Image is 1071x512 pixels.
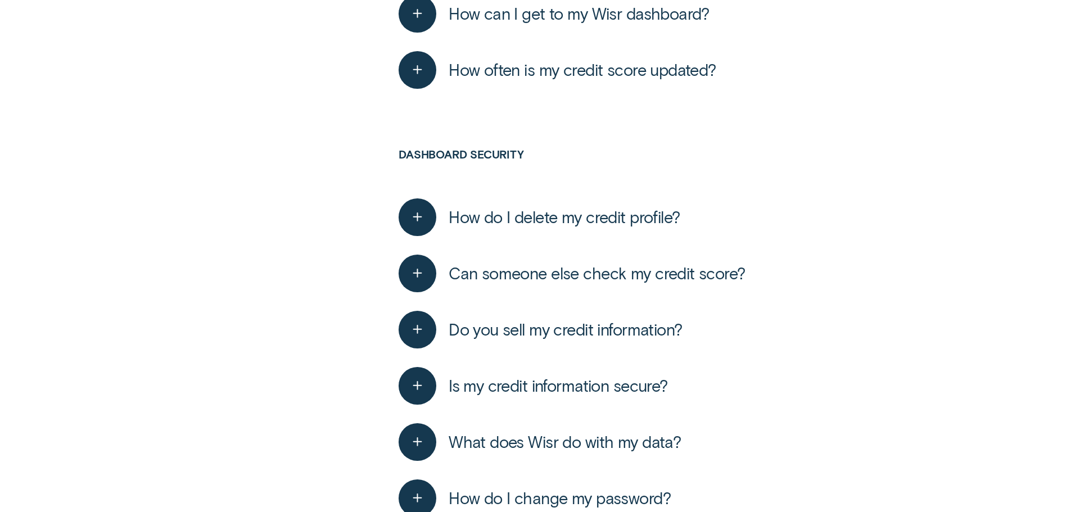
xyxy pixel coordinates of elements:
[399,255,745,292] button: Can someone else check my credit score?
[449,375,668,396] span: Is my credit information secure?
[399,51,716,89] button: How often is my credit score updated?
[399,148,958,189] h3: Dashboard security
[449,3,710,24] span: How can I get to my Wisr dashboard?
[399,423,681,461] button: What does Wisr do with my data?
[449,207,680,227] span: How do I delete my credit profile?
[449,60,716,80] span: How often is my credit score updated?
[449,263,745,283] span: Can someone else check my credit score?
[449,488,671,508] span: How do I change my password?
[399,311,682,348] button: Do you sell my credit information?
[399,198,680,236] button: How do I delete my credit profile?
[449,432,681,452] span: What does Wisr do with my data?
[399,367,667,405] button: Is my credit information secure?
[449,319,682,339] span: Do you sell my credit information?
